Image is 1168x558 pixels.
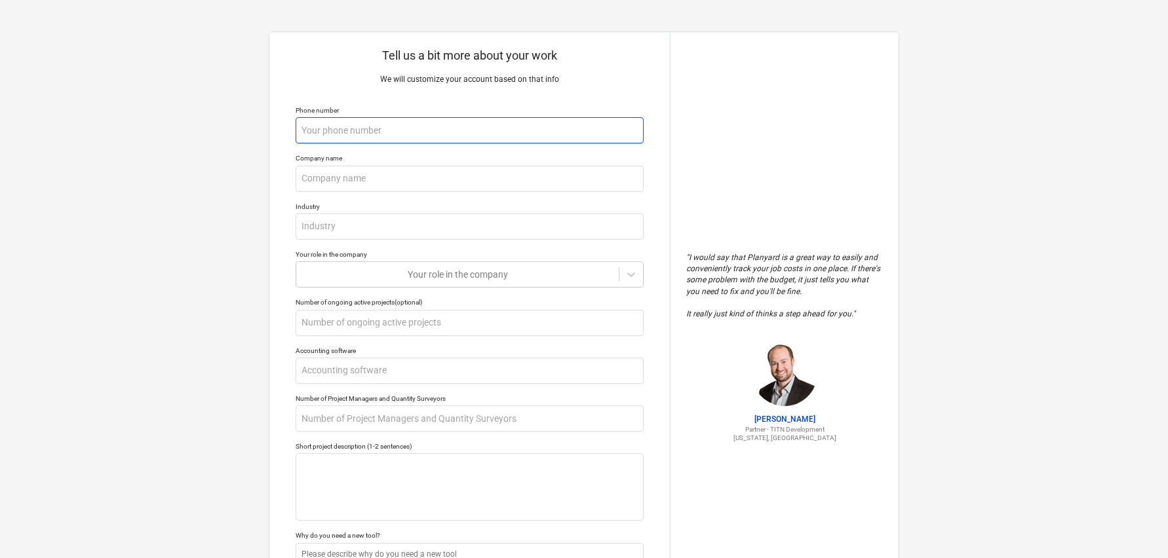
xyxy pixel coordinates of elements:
[296,214,644,240] input: Industry
[296,358,644,384] input: Accounting software
[296,405,644,432] input: Number of Project Managers and Quantity Surveyors
[296,117,644,143] input: Your phone number
[296,310,644,336] input: Number of ongoing active projects
[296,442,644,451] div: Short project description (1-2 sentences)
[296,394,644,403] div: Number of Project Managers and Quantity Surveyors
[296,298,644,307] div: Number of ongoing active projects (optional)
[296,154,644,162] div: Company name
[1102,495,1168,558] iframe: Chat Widget
[752,341,817,406] img: Jordan Cohen
[296,74,644,85] p: We will customize your account based on that info
[296,106,644,115] div: Phone number
[296,346,644,355] div: Accounting software
[296,48,644,64] p: Tell us a bit more about your work
[296,531,644,540] div: Why do you need a new tool?
[686,414,883,425] p: [PERSON_NAME]
[686,425,883,434] p: Partner - TITN Development
[296,202,644,211] div: Industry
[686,434,883,442] p: [US_STATE], [GEOGRAPHIC_DATA]
[296,250,644,259] div: Your role in the company
[296,166,644,192] input: Company name
[686,252,883,320] p: " I would say that Planyard is a great way to easily and conveniently track your job costs in one...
